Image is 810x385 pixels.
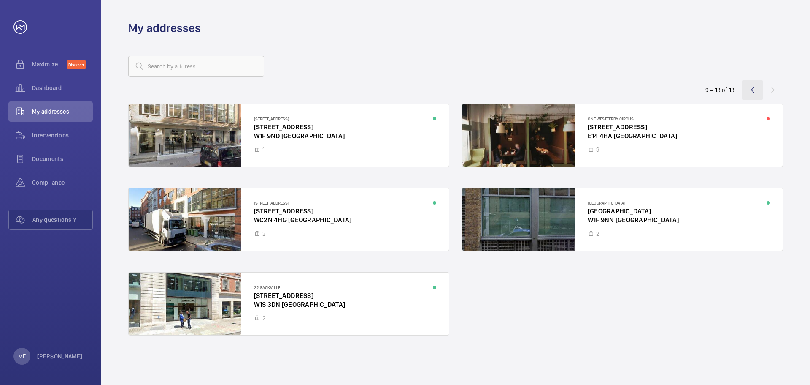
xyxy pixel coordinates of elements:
span: Discover [67,60,86,69]
div: 9 – 13 of 13 [705,86,734,94]
span: Interventions [32,131,93,139]
p: [PERSON_NAME] [37,352,83,360]
span: Documents [32,155,93,163]
input: Search by address [128,56,264,77]
h1: My addresses [128,20,201,36]
p: ME [18,352,26,360]
span: Any questions ? [32,216,92,224]
span: My addresses [32,107,93,116]
span: Maximize [32,60,67,68]
span: Dashboard [32,84,93,92]
span: Compliance [32,178,93,187]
